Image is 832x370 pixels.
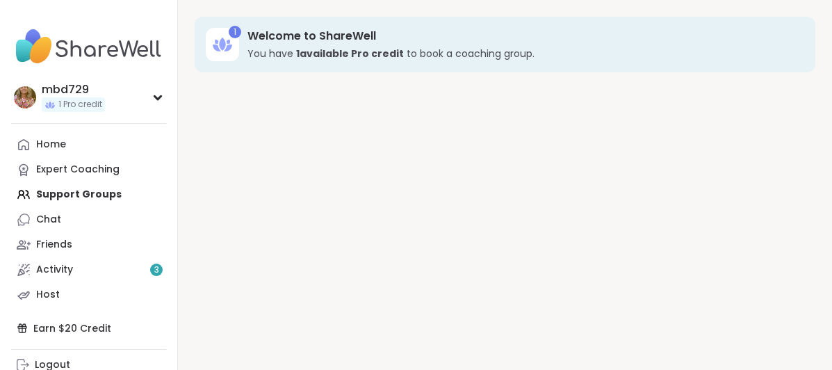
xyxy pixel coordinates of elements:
[36,138,66,152] div: Home
[36,163,120,177] div: Expert Coaching
[11,316,166,341] div: Earn $20 Credit
[11,257,166,282] a: Activity3
[247,47,796,61] h3: You have to book a coaching group.
[247,29,796,44] h3: Welcome to ShareWell
[11,282,166,307] a: Host
[229,26,241,38] div: 1
[36,288,60,302] div: Host
[36,213,61,227] div: Chat
[11,232,166,257] a: Friends
[36,263,73,277] div: Activity
[11,157,166,182] a: Expert Coaching
[42,82,105,97] div: mbd729
[11,22,166,71] img: ShareWell Nav Logo
[36,238,72,252] div: Friends
[296,47,404,61] b: 1 available Pro credit
[58,99,102,111] span: 1 Pro credit
[11,207,166,232] a: Chat
[154,264,159,276] span: 3
[14,86,36,108] img: mbd729
[11,132,166,157] a: Home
